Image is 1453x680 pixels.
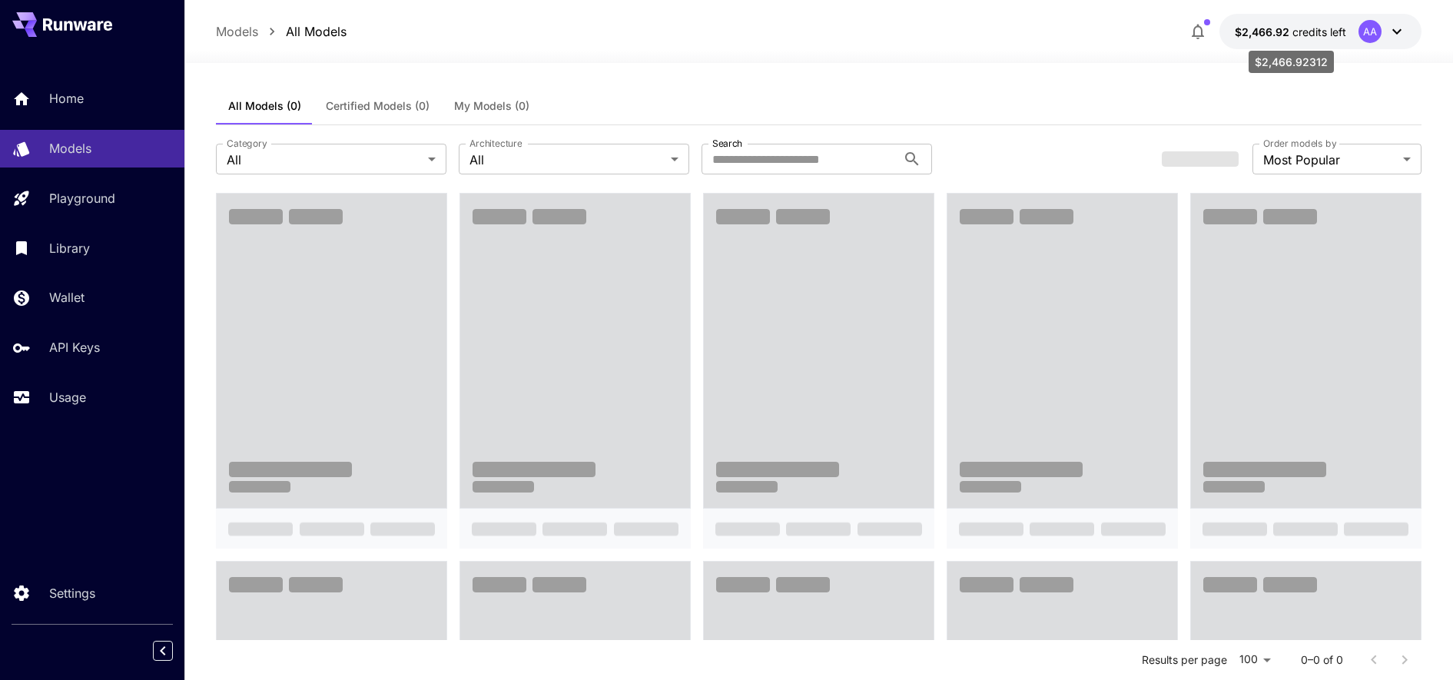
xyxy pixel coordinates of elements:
[1233,648,1276,671] div: 100
[1219,14,1421,49] button: $2,466.92312AA
[1142,652,1227,668] p: Results per page
[228,99,301,113] span: All Models (0)
[469,151,665,169] span: All
[1263,137,1336,150] label: Order models by
[49,338,100,357] p: API Keys
[1249,51,1334,73] div: $2,466.92312
[49,89,84,108] p: Home
[49,189,115,207] p: Playground
[49,239,90,257] p: Library
[286,22,347,41] a: All Models
[49,584,95,602] p: Settings
[1235,24,1346,40] div: $2,466.92312
[216,22,347,41] nav: breadcrumb
[1301,652,1343,668] p: 0–0 of 0
[469,137,522,150] label: Architecture
[227,137,267,150] label: Category
[164,637,184,665] div: Collapse sidebar
[153,641,173,661] button: Collapse sidebar
[49,388,86,406] p: Usage
[216,22,258,41] a: Models
[49,288,85,307] p: Wallet
[1292,25,1346,38] span: credits left
[1263,151,1397,169] span: Most Popular
[712,137,742,150] label: Search
[227,151,422,169] span: All
[49,139,91,158] p: Models
[1358,20,1382,43] div: AA
[454,99,529,113] span: My Models (0)
[1235,25,1292,38] span: $2,466.92
[326,99,430,113] span: Certified Models (0)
